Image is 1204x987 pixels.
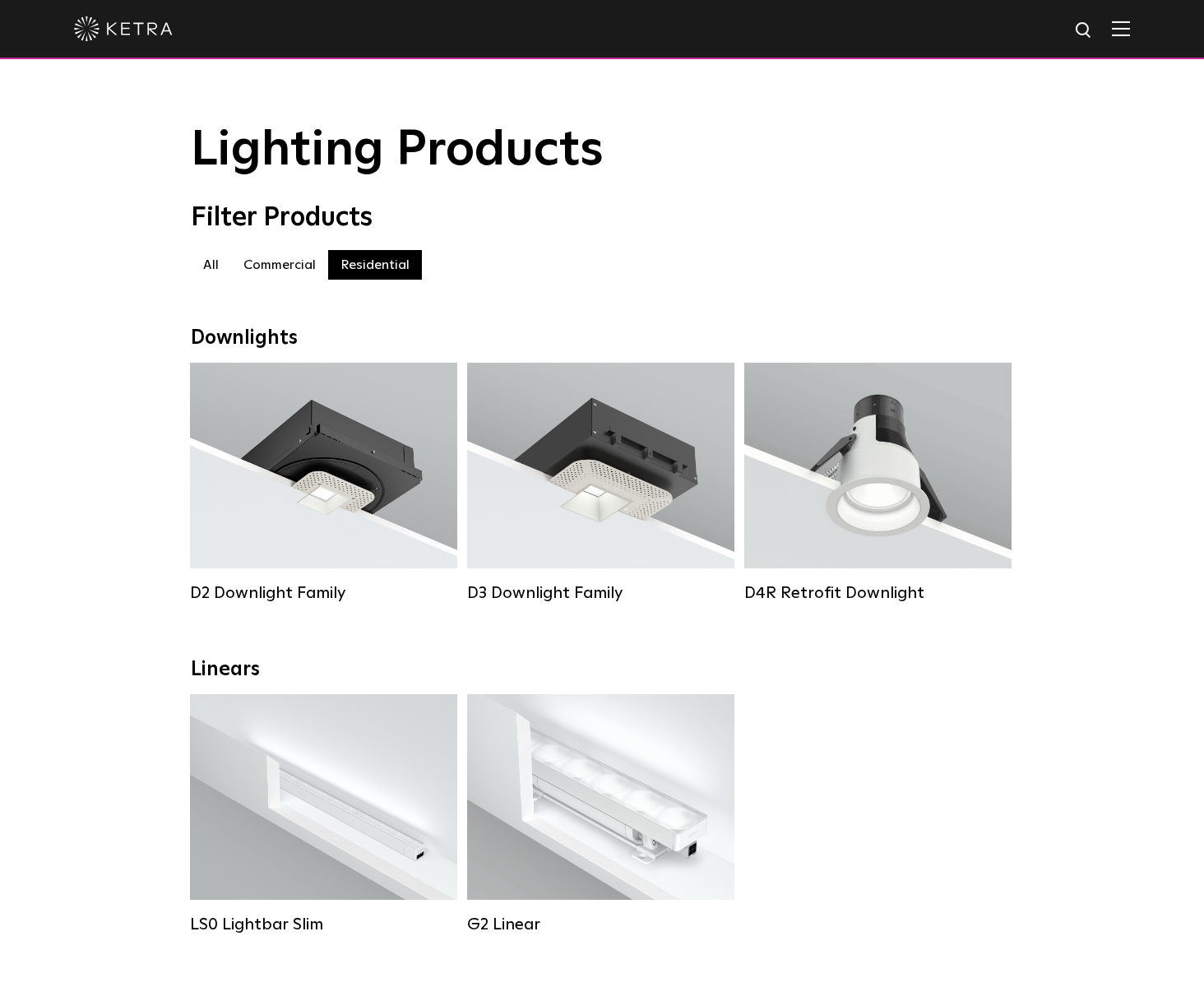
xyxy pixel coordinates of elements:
[190,694,457,934] a: LS0 Lightbar Slim Lumen Output:200 / 350Colors:White / BlackControl:X96 Controller
[190,583,457,603] div: D2 Downlight Family
[190,363,457,603] a: D2 Downlight Family Lumen Output:1200Colors:White / Black / Gloss Black / Silver / Bronze / Silve...
[231,250,328,280] label: Commercial
[467,915,734,934] div: G2 Linear
[1112,21,1130,36] img: Hamburger%20Nav.svg
[328,250,422,280] label: Residential
[744,583,1012,603] div: D4R Retrofit Downlight
[191,327,1013,350] div: Downlights
[1074,21,1095,41] img: search icon
[744,363,1012,603] a: D4R Retrofit Downlight Lumen Output:800Colors:White / BlackBeam Angles:15° / 25° / 40° / 60°Watta...
[190,915,457,934] div: LS0 Lightbar Slim
[74,16,173,41] img: ketra-logo-2019-white
[191,658,1013,682] div: Linears
[467,694,734,934] a: G2 Linear Lumen Output:400 / 700 / 1000Colors:WhiteBeam Angles:Flood / [GEOGRAPHIC_DATA] / Narrow...
[467,363,734,603] a: D3 Downlight Family Lumen Output:700 / 900 / 1100Colors:White / Black / Silver / Bronze / Paintab...
[191,126,604,175] span: Lighting Products
[191,250,231,280] label: All
[191,202,1013,234] div: Filter Products
[467,583,734,603] div: D3 Downlight Family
